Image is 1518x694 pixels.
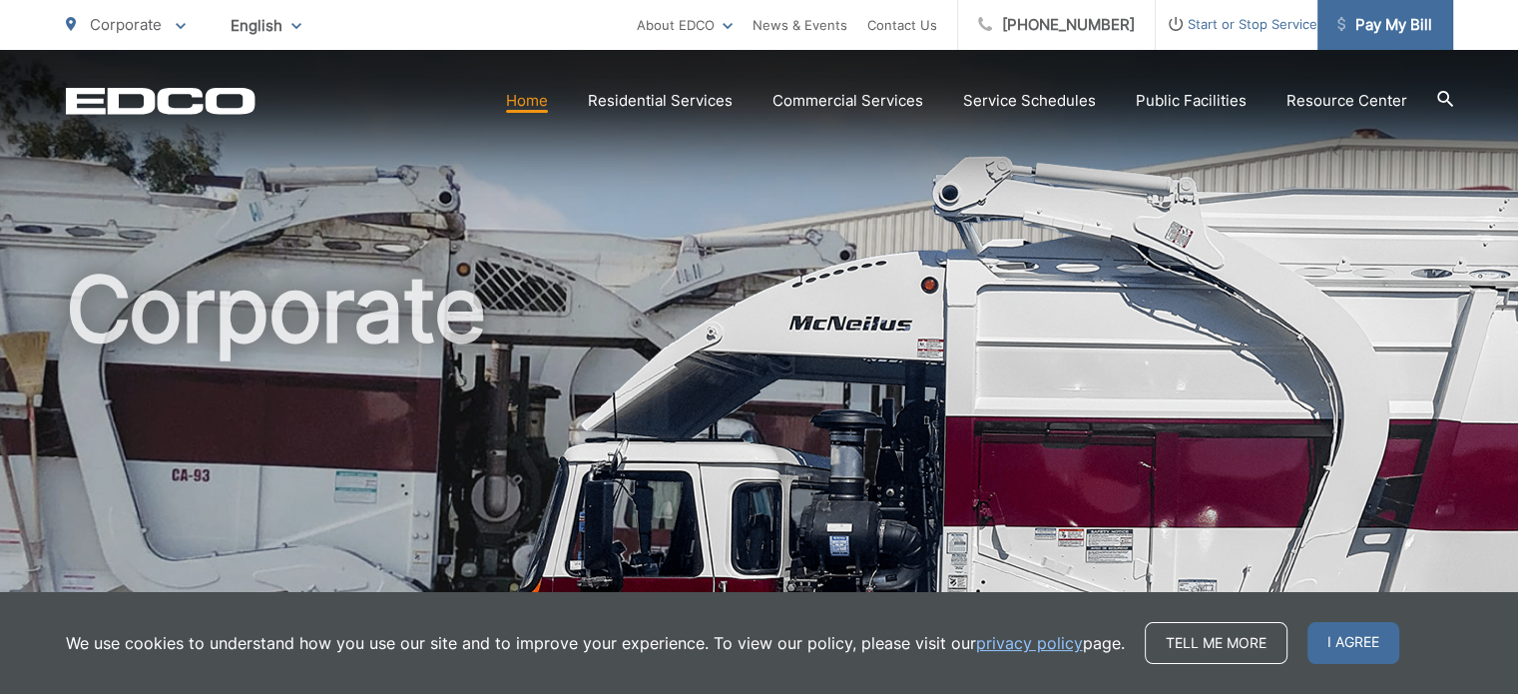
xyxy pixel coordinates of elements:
span: Pay My Bill [1337,13,1432,37]
a: News & Events [753,13,847,37]
a: Service Schedules [963,89,1096,113]
a: Contact Us [867,13,937,37]
span: Corporate [90,15,162,34]
a: EDCD logo. Return to the homepage. [66,87,255,115]
a: Home [506,89,548,113]
p: We use cookies to understand how you use our site and to improve your experience. To view our pol... [66,631,1125,655]
a: Public Facilities [1136,89,1247,113]
a: Residential Services [588,89,733,113]
span: I agree [1307,622,1399,664]
a: privacy policy [976,631,1083,655]
a: Resource Center [1286,89,1407,113]
a: About EDCO [637,13,733,37]
a: Tell me more [1145,622,1287,664]
span: English [216,8,316,43]
a: Commercial Services [772,89,923,113]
